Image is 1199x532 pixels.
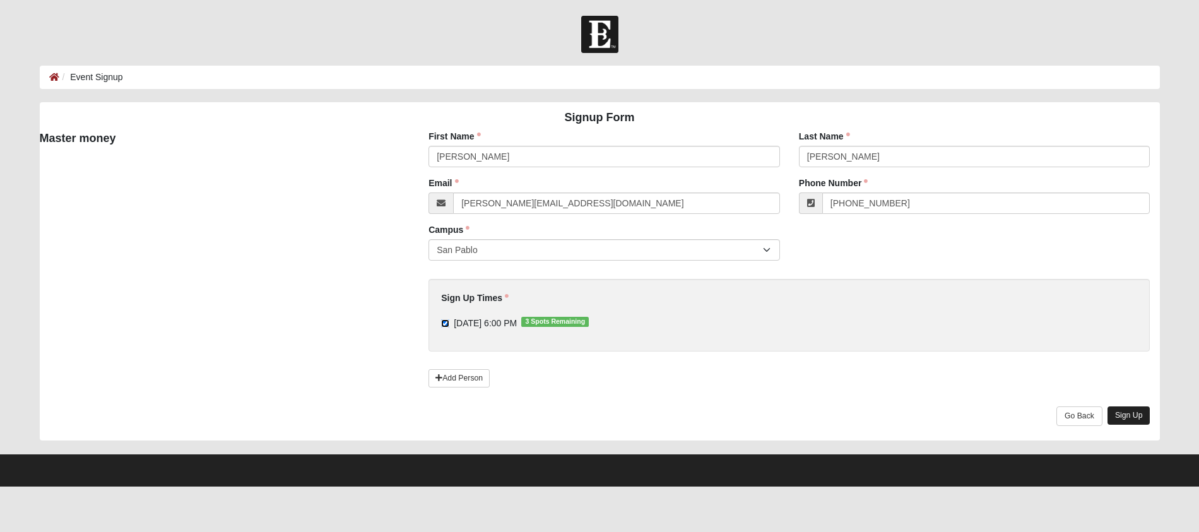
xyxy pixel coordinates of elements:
a: Add Person [428,369,490,387]
label: Phone Number [799,177,868,189]
label: Last Name [799,130,850,143]
img: Church of Eleven22 Logo [581,16,618,53]
input: [DATE] 6:00 PM3 Spots Remaining [441,319,449,328]
label: Email [428,177,458,189]
label: Sign Up Times [441,292,509,304]
label: First Name [428,130,480,143]
strong: Master money [40,132,116,145]
a: Sign Up [1107,406,1150,425]
h4: Signup Form [40,111,1160,125]
span: 3 Spots Remaining [521,317,589,327]
a: Go Back [1056,406,1102,426]
li: Event Signup [59,71,123,84]
span: [DATE] 6:00 PM [454,318,517,328]
label: Campus [428,223,470,236]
